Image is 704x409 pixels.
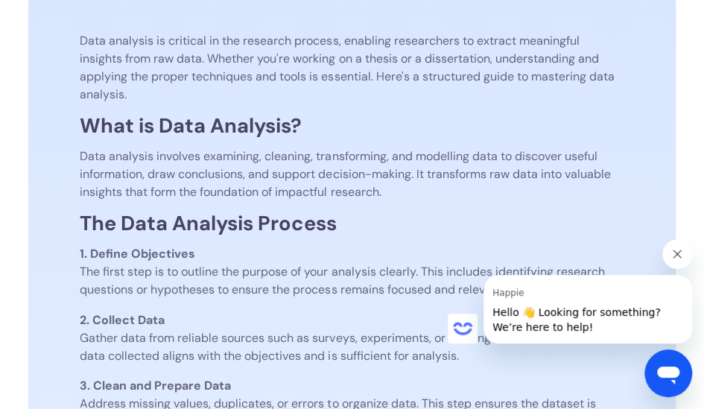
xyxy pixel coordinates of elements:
iframe: Close message from Happie [662,239,692,269]
iframe: Button to launch messaging window [644,349,692,397]
p: Data analysis is critical in the research process, enabling researchers to extract meaningful ins... [80,32,624,104]
p: Gather data from reliable sources such as surveys, experiments, or existing datasets. Ensure the ... [80,311,624,364]
iframe: Message from Happie [483,275,692,343]
p: The first step is to outline the purpose of your analysis clearly. This includes identifying rese... [80,245,624,299]
strong: 2. Collect Data [80,311,165,327]
p: Data analysis involves examining, cleaning, transforming, and modelling data to discover useful i... [80,148,624,201]
iframe: no content [448,314,478,343]
strong: 1. Define Objectives [80,246,195,261]
div: Happie says "Hello 👋 Looking for something? We’re here to help!". Open messaging window to contin... [448,239,692,343]
strong: 3. Clean and Prepare Data [80,377,231,393]
strong: The Data Analysis Process [80,210,337,236]
strong: What is Data Analysis? [80,112,302,139]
